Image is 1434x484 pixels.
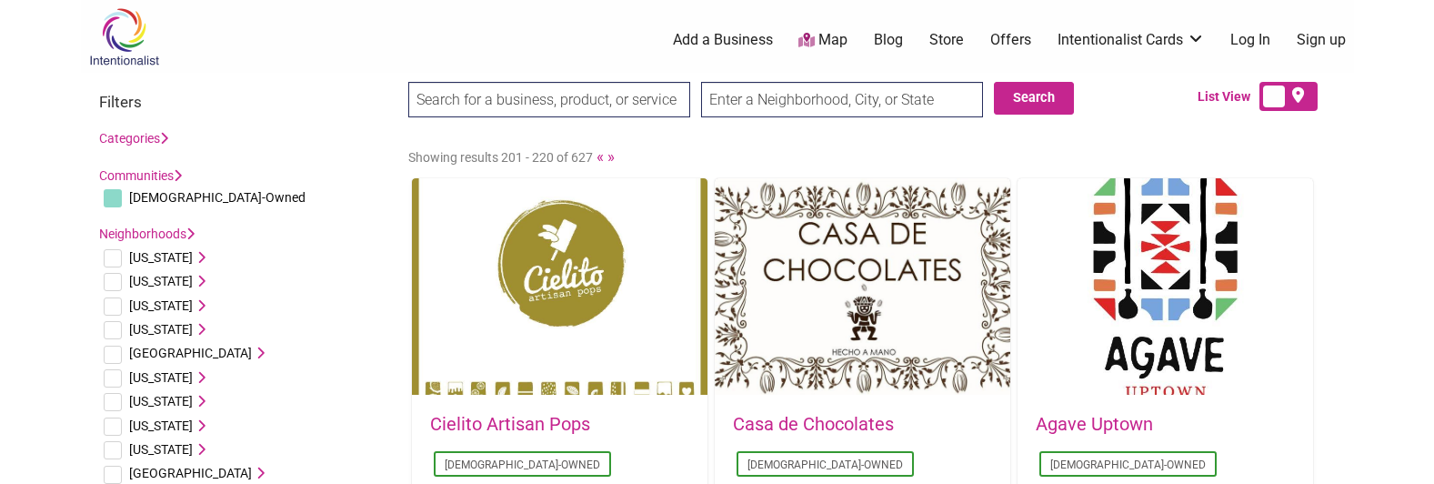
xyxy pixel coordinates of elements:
[1058,30,1205,50] a: Intentionalist Cards
[99,131,168,146] a: Categories
[798,30,847,51] a: Map
[445,459,600,471] a: [DEMOGRAPHIC_DATA]-Owned
[129,394,193,408] span: [US_STATE]
[99,168,182,183] a: Communities
[129,466,252,480] span: [GEOGRAPHIC_DATA]
[129,250,193,265] span: [US_STATE]
[129,346,252,360] span: [GEOGRAPHIC_DATA]
[733,413,894,435] a: Casa de Chocolates
[129,190,306,205] span: [DEMOGRAPHIC_DATA]-Owned
[129,442,193,457] span: [US_STATE]
[1230,30,1270,50] a: Log In
[129,274,193,288] span: [US_STATE]
[408,150,593,165] span: Showing results 201 - 220 of 627
[701,82,983,117] input: Enter a Neighborhood, City, or State
[408,82,690,117] input: Search for a business, product, or service
[994,82,1074,115] button: Search
[1036,413,1153,435] a: Agave Uptown
[1198,87,1259,106] span: List View
[129,322,193,337] span: [US_STATE]
[129,370,193,385] span: [US_STATE]
[597,147,604,166] a: «
[747,459,903,471] a: [DEMOGRAPHIC_DATA]-Owned
[129,298,193,313] span: [US_STATE]
[81,7,167,66] img: Intentionalist
[1050,459,1206,471] a: [DEMOGRAPHIC_DATA]-Owned
[607,147,615,166] a: »
[129,418,193,433] span: [US_STATE]
[673,30,773,50] a: Add a Business
[1297,30,1346,50] a: Sign up
[430,413,590,435] a: Cielito Artisan Pops
[99,227,195,241] a: Neighborhoods
[874,30,903,50] a: Blog
[990,30,1031,50] a: Offers
[929,30,964,50] a: Store
[99,93,390,111] h3: Filters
